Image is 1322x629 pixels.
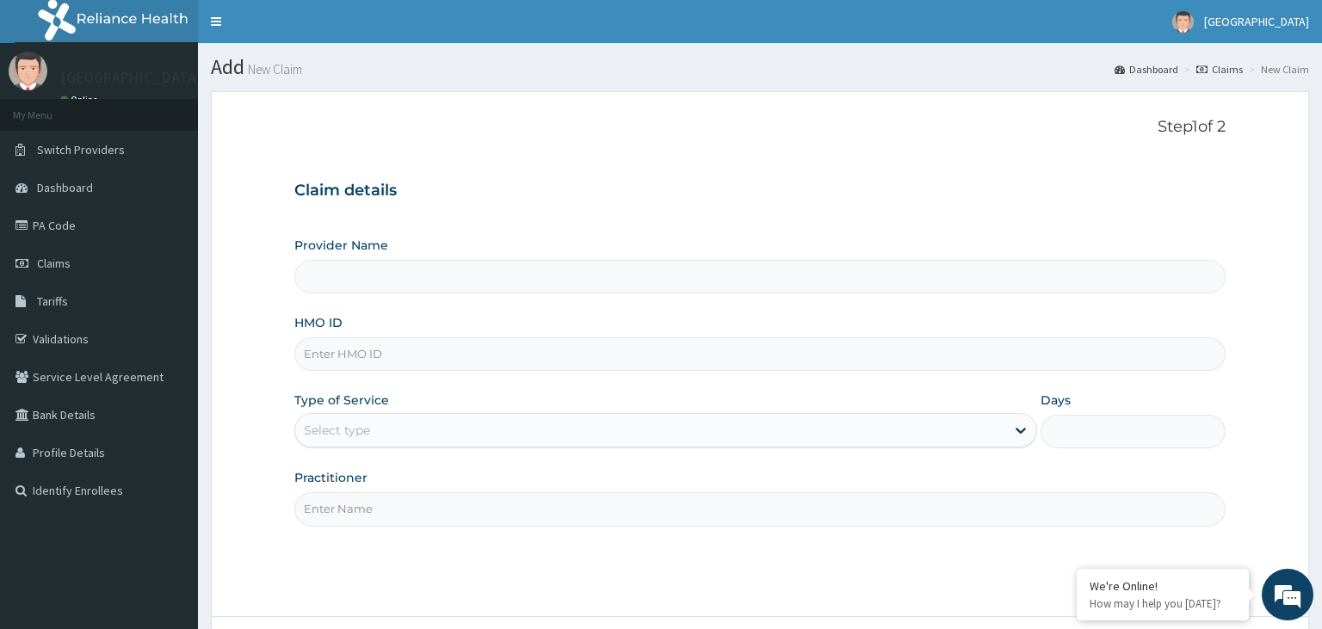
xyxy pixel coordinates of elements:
[294,118,1226,137] p: Step 1 of 2
[1115,62,1178,77] a: Dashboard
[1204,14,1309,29] span: [GEOGRAPHIC_DATA]
[1041,392,1071,409] label: Days
[37,180,93,195] span: Dashboard
[294,492,1226,526] input: Enter Name
[294,182,1226,200] h3: Claim details
[1245,62,1309,77] li: New Claim
[9,52,47,90] img: User Image
[1090,596,1236,611] p: How may I help you today?
[37,256,71,271] span: Claims
[244,63,302,76] small: New Claim
[294,314,343,331] label: HMO ID
[294,337,1226,371] input: Enter HMO ID
[294,392,389,409] label: Type of Service
[1196,62,1243,77] a: Claims
[60,70,202,85] p: [GEOGRAPHIC_DATA]
[37,293,68,309] span: Tariffs
[1172,11,1194,33] img: User Image
[1090,578,1236,594] div: We're Online!
[211,56,1309,78] h1: Add
[304,422,370,439] div: Select type
[294,469,368,486] label: Practitioner
[37,142,125,157] span: Switch Providers
[60,94,102,106] a: Online
[294,237,388,254] label: Provider Name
